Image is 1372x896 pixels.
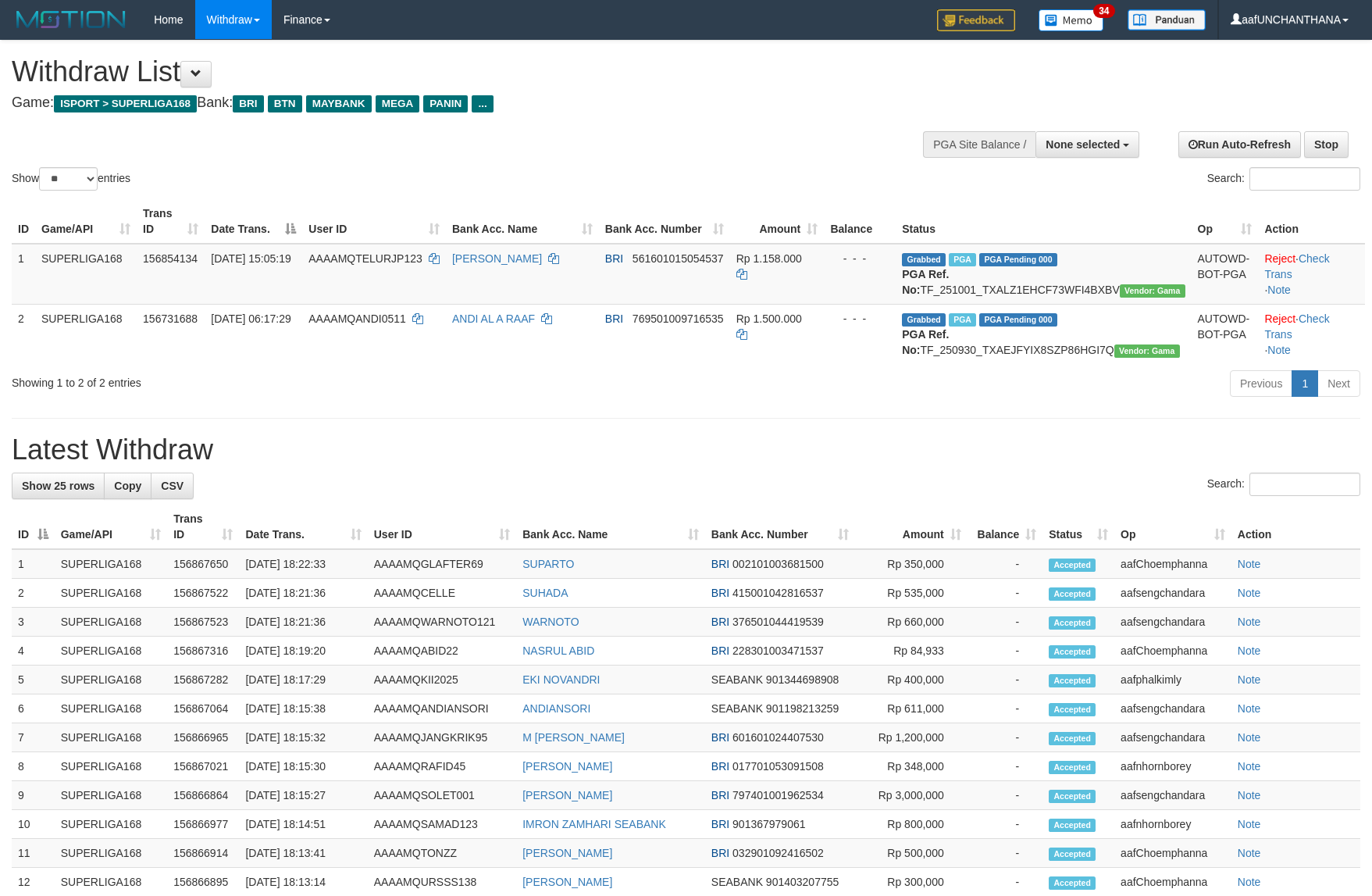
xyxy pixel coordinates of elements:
[522,818,666,830] a: IMRON ZAMHARI SEABANK
[968,608,1043,637] td: -
[55,666,167,694] td: SUPERLIGA168
[167,579,239,608] td: 156867522
[239,752,367,781] td: [DATE] 18:15:30
[1114,781,1231,810] td: aafsengchandara
[522,702,590,715] a: ANDIANSORI
[855,608,968,637] td: Rp 660,000
[937,9,1015,31] img: Feedback.jpg
[736,252,802,265] span: Rp 1.158.000
[1049,761,1096,774] span: Accepted
[1238,673,1261,686] a: Note
[211,312,290,325] span: [DATE] 06:17:29
[711,818,729,830] span: BRI
[1264,312,1295,325] a: Reject
[1238,760,1261,773] a: Note
[855,752,968,781] td: Rp 348,000
[12,473,105,499] a: Show 25 rows
[22,480,94,492] span: Show 25 rows
[711,558,729,570] span: BRI
[12,549,55,579] td: 1
[968,810,1043,839] td: -
[167,666,239,694] td: 156867282
[1258,199,1365,244] th: Action
[605,252,623,265] span: BRI
[368,810,516,839] td: AAAAMQSAMAD123
[633,252,724,265] span: Copy 561601015054537 to clipboard
[368,637,516,666] td: AAAAMQABID22
[1238,789,1261,801] a: Note
[1192,244,1259,305] td: AUTOWD-BOT-PGA
[1114,666,1231,694] td: aafphalkimly
[711,616,729,628] span: BRI
[711,587,729,599] span: BRI
[732,847,824,859] span: Copy 032901092416502 to clipboard
[239,781,367,810] td: [DATE] 18:15:27
[452,252,542,265] a: [PERSON_NAME]
[368,752,516,781] td: AAAAMQRAFID45
[855,505,968,549] th: Amount: activate to sort column ascending
[705,505,855,549] th: Bank Acc. Number: activate to sort column ascending
[1114,505,1231,549] th: Op: activate to sort column ascending
[968,579,1043,608] td: -
[1238,702,1261,715] a: Note
[736,312,802,325] span: Rp 1.500.000
[55,608,167,637] td: SUPERLIGA168
[1049,819,1096,832] span: Accepted
[302,199,446,244] th: User ID: activate to sort column ascending
[239,549,367,579] td: [DATE] 18:22:33
[968,694,1043,723] td: -
[923,131,1035,158] div: PGA Site Balance /
[39,167,98,191] select: Showentries
[167,810,239,839] td: 156866977
[239,839,367,868] td: [DATE] 18:13:41
[711,760,729,773] span: BRI
[1304,131,1349,158] a: Stop
[423,95,468,112] span: PANIN
[35,244,137,305] td: SUPERLIGA168
[268,95,302,112] span: BTN
[1264,312,1329,341] a: Check Trans
[766,702,839,715] span: Copy 901198213259 to clipboard
[968,839,1043,868] td: -
[167,505,239,549] th: Trans ID: activate to sort column ascending
[1114,752,1231,781] td: aafnhornborey
[368,505,516,549] th: User ID: activate to sort column ascending
[239,608,367,637] td: [DATE] 18:21:36
[979,253,1057,266] span: PGA Pending
[368,579,516,608] td: AAAAMQCELLE
[35,199,137,244] th: Game/API: activate to sort column ascending
[368,839,516,868] td: AAAAMQTONZZ
[902,328,949,356] b: PGA Ref. No:
[167,694,239,723] td: 156867064
[896,304,1191,364] td: TF_250930_TXAEJFYIX8SZP86HGI7Q
[143,312,198,325] span: 156731688
[855,637,968,666] td: Rp 84,933
[1207,167,1360,191] label: Search:
[732,731,824,744] span: Copy 601601024407530 to clipboard
[1192,199,1259,244] th: Op: activate to sort column ascending
[12,369,560,391] div: Showing 1 to 2 of 2 entries
[55,637,167,666] td: SUPERLIGA168
[711,673,763,686] span: SEABANK
[1049,732,1096,745] span: Accepted
[55,694,167,723] td: SUPERLIGA168
[1114,579,1231,608] td: aafsengchandara
[522,587,568,599] a: SUHADA
[1049,703,1096,716] span: Accepted
[1093,4,1114,18] span: 34
[137,199,205,244] th: Trans ID: activate to sort column ascending
[1049,876,1096,890] span: Accepted
[167,549,239,579] td: 156867650
[1238,876,1261,888] a: Note
[522,847,612,859] a: [PERSON_NAME]
[12,810,55,839] td: 10
[12,723,55,752] td: 7
[824,199,896,244] th: Balance
[1264,252,1329,280] a: Check Trans
[711,876,763,888] span: SEABANK
[1178,131,1301,158] a: Run Auto-Refresh
[1049,559,1096,572] span: Accepted
[1292,370,1318,397] a: 1
[633,312,724,325] span: Copy 769501009716535 to clipboard
[239,666,367,694] td: [DATE] 18:17:29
